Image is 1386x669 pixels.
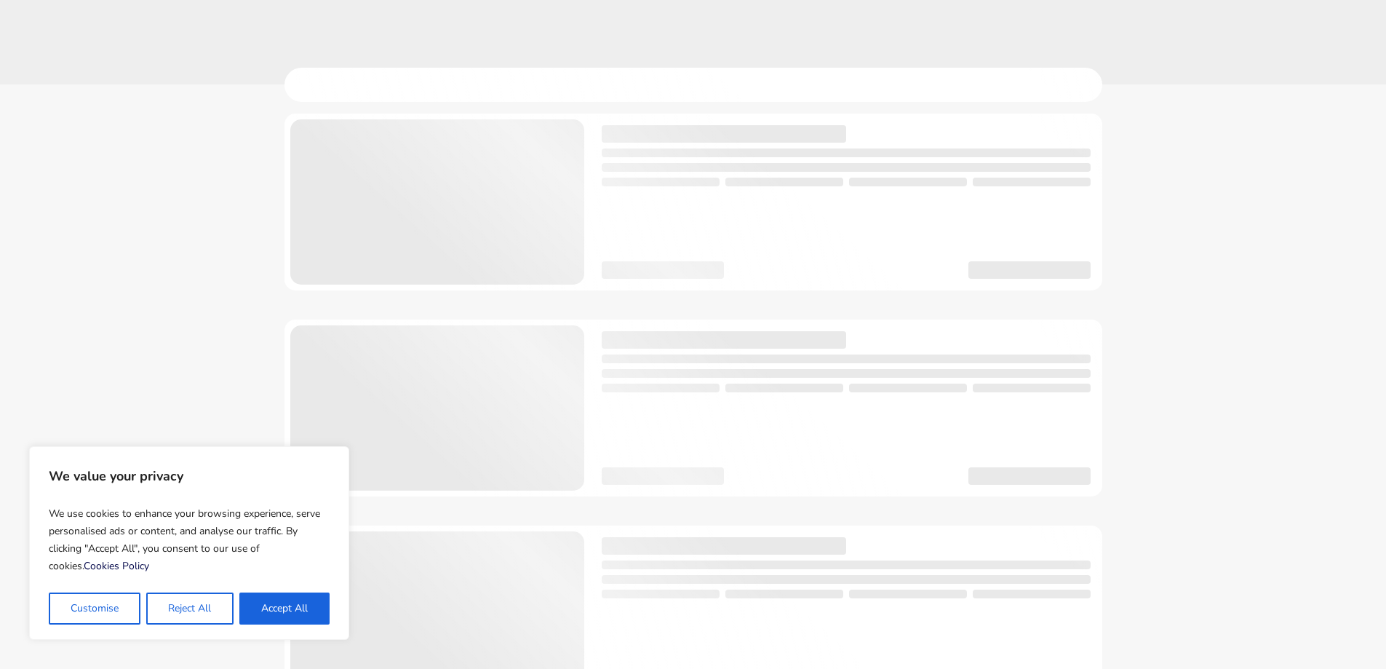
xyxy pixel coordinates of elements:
[239,593,330,625] button: Accept All
[49,462,330,491] p: We value your privacy
[84,559,149,573] a: Cookies Policy
[146,593,233,625] button: Reject All
[49,593,140,625] button: Customise
[29,446,349,640] div: We value your privacy
[49,499,330,581] p: We use cookies to enhance your browsing experience, serve personalised ads or content, and analys...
